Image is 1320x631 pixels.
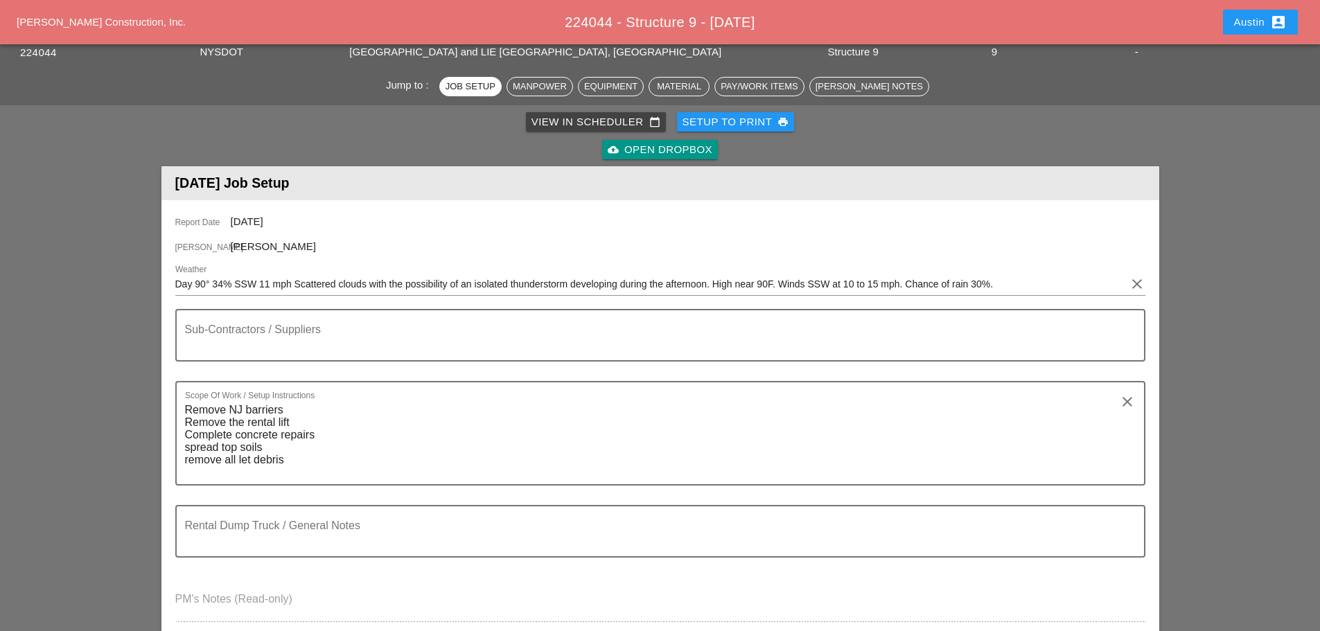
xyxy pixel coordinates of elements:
[185,327,1125,360] textarea: Sub-Contractors / Suppliers
[20,45,57,61] button: 224044
[531,114,660,130] div: View in Scheduler
[513,80,567,94] div: Manpower
[17,16,186,28] a: [PERSON_NAME] Construction, Inc.
[231,215,263,227] span: [DATE]
[1129,276,1145,292] i: clear
[809,77,929,96] button: [PERSON_NAME] Notes
[1270,14,1287,30] i: account_box
[439,77,502,96] button: Job Setup
[816,80,923,94] div: [PERSON_NAME] Notes
[1234,14,1287,30] div: Austin
[200,44,342,60] div: NYSDOT
[714,77,804,96] button: Pay/Work Items
[584,80,637,94] div: Equipment
[175,588,1145,621] textarea: PM's Notes (Read-only)
[446,80,495,94] div: Job Setup
[677,112,795,132] button: Setup to Print
[655,80,703,94] div: Material
[175,241,231,254] span: [PERSON_NAME]
[175,216,231,229] span: Report Date
[185,523,1125,556] textarea: Rental Dump Truck / General Notes
[1223,10,1298,35] button: Austin
[649,77,710,96] button: Material
[602,140,718,159] a: Open Dropbox
[386,79,434,91] span: Jump to :
[161,166,1159,200] header: [DATE] Job Setup
[526,112,666,132] a: View in Scheduler
[175,273,1126,295] input: Weather
[578,77,644,96] button: Equipment
[721,80,798,94] div: Pay/Work Items
[608,142,712,158] div: Open Dropbox
[349,44,820,60] div: [GEOGRAPHIC_DATA] and LIE [GEOGRAPHIC_DATA], [GEOGRAPHIC_DATA]
[565,15,755,30] span: 224044 - Structure 9 - [DATE]
[1135,44,1300,60] div: -
[185,399,1125,484] textarea: Scope Of Work / Setup Instructions
[231,240,316,252] span: [PERSON_NAME]
[828,44,985,60] div: Structure 9
[1119,393,1136,410] i: clear
[683,114,789,130] div: Setup to Print
[507,77,573,96] button: Manpower
[608,144,619,155] i: cloud_upload
[777,116,789,127] i: print
[649,116,660,127] i: calendar_today
[992,44,1128,60] div: 9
